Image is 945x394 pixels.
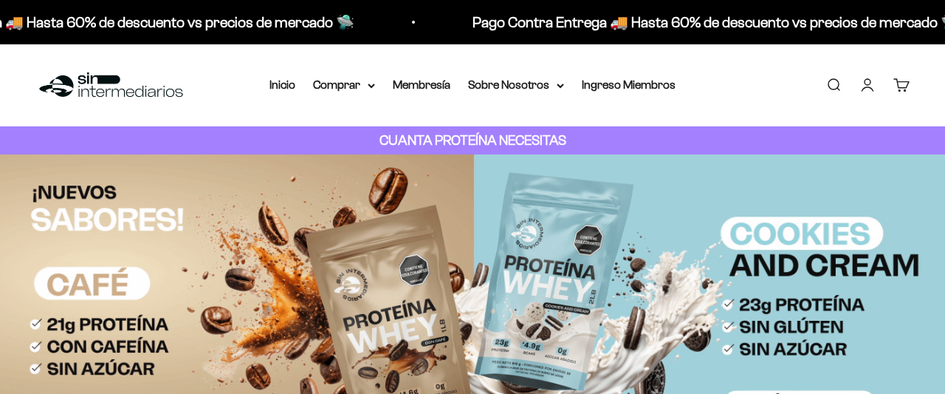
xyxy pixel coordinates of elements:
a: Membresía [393,78,450,91]
summary: Sobre Nosotros [468,75,564,95]
summary: Comprar [313,75,375,95]
strong: CUANTA PROTEÍNA NECESITAS [379,132,566,148]
a: Ingreso Miembros [582,78,676,91]
a: Inicio [269,78,295,91]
